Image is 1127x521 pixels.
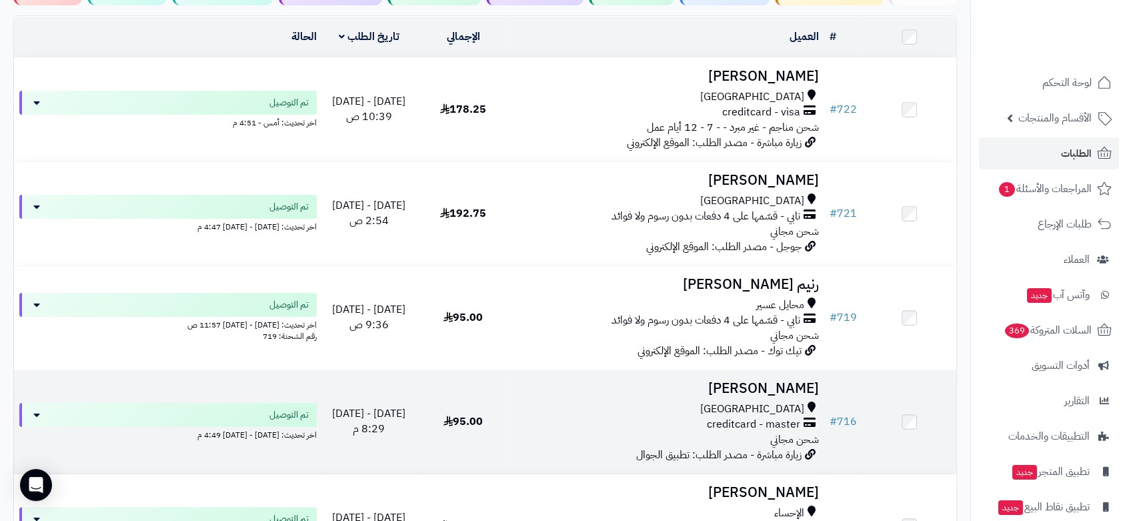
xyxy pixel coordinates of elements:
a: الطلبات [979,137,1119,169]
span: 192.75 [440,205,486,221]
a: تطبيق المتجرجديد [979,456,1119,488]
a: #716 [830,414,857,430]
span: السلات المتروكة [1004,321,1092,340]
span: [DATE] - [DATE] 8:29 م [332,406,405,437]
span: [GEOGRAPHIC_DATA] [700,193,804,209]
span: تم التوصيل [269,298,309,312]
h3: [PERSON_NAME] [515,381,819,396]
a: #721 [830,205,857,221]
a: #719 [830,310,857,326]
a: وآتس آبجديد [979,279,1119,311]
h3: [PERSON_NAME] [515,485,819,500]
span: # [830,101,837,117]
a: #722 [830,101,857,117]
span: أدوات التسويق [1032,356,1090,375]
span: تابي - قسّمها على 4 دفعات بدون رسوم ولا فوائد [612,209,800,224]
a: لوحة التحكم [979,67,1119,99]
a: التقارير [979,385,1119,417]
span: 1 [999,182,1015,197]
a: الإجمالي [447,29,480,45]
span: تطبيق نقاط البيع [997,498,1090,516]
div: Open Intercom Messenger [20,469,52,501]
a: السلات المتروكة369 [979,314,1119,346]
span: 178.25 [440,101,486,117]
span: تم التوصيل [269,96,309,109]
span: 95.00 [443,414,483,430]
a: أدوات التسويق [979,350,1119,382]
span: جديد [1012,465,1037,480]
span: تم التوصيل [269,200,309,213]
span: جوجل - مصدر الطلب: الموقع الإلكتروني [646,239,802,255]
span: 369 [1005,324,1029,338]
a: المراجعات والأسئلة1 [979,173,1119,205]
img: logo-2.png [1036,35,1114,63]
span: creditcard - master [707,417,800,432]
span: creditcard - visa [722,105,800,120]
span: العملاء [1064,250,1090,269]
span: جديد [1027,288,1052,303]
span: [GEOGRAPHIC_DATA] [700,89,804,105]
span: شحن مناجم - غير مبرد - - 7 - 12 أيام عمل [647,119,819,135]
span: شحن مجاني [770,223,819,239]
span: الإحساء [774,506,804,521]
span: وآتس آب [1026,286,1090,304]
span: [DATE] - [DATE] 9:36 ص [332,302,405,333]
span: شحن مجاني [770,328,819,344]
span: # [830,310,837,326]
span: زيارة مباشرة - مصدر الطلب: الموقع الإلكتروني [627,135,802,151]
span: التطبيقات والخدمات [1008,427,1090,446]
div: اخر تحديث: [DATE] - [DATE] 11:57 ص [19,317,317,331]
span: شحن مجاني [770,432,819,448]
span: تابي - قسّمها على 4 دفعات بدون رسوم ولا فوائد [612,313,800,328]
span: تيك توك - مصدر الطلب: الموقع الإلكتروني [638,343,802,359]
a: التطبيقات والخدمات [979,420,1119,452]
span: جديد [998,500,1023,515]
div: اخر تحديث: [DATE] - [DATE] 4:49 م [19,427,317,441]
span: 95.00 [443,310,483,326]
a: تاريخ الطلب [339,29,399,45]
span: تطبيق المتجر [1011,462,1090,481]
h3: [PERSON_NAME] [515,173,819,188]
div: اخر تحديث: [DATE] - [DATE] 4:47 م [19,219,317,233]
a: العملاء [979,243,1119,276]
a: الحالة [291,29,317,45]
span: رقم الشحنة: 719 [263,330,317,342]
span: زيارة مباشرة - مصدر الطلب: تطبيق الجوال [636,447,802,463]
span: الأقسام والمنتجات [1018,109,1092,127]
span: [DATE] - [DATE] 2:54 ص [332,197,405,229]
span: # [830,414,837,430]
span: [DATE] - [DATE] 10:39 ص [332,93,405,125]
h3: [PERSON_NAME] [515,69,819,84]
a: طلبات الإرجاع [979,208,1119,240]
span: التقارير [1064,392,1090,410]
span: المراجعات والأسئلة [998,179,1092,198]
div: اخر تحديث: أمس - 4:51 م [19,115,317,129]
span: لوحة التحكم [1042,73,1092,92]
span: محايل عسير [756,298,804,313]
span: تم التوصيل [269,408,309,422]
span: [GEOGRAPHIC_DATA] [700,402,804,417]
a: # [830,29,836,45]
span: طلبات الإرجاع [1038,215,1092,233]
h3: رنيم [PERSON_NAME] [515,277,819,292]
span: الطلبات [1061,144,1092,163]
span: # [830,205,837,221]
a: العميل [790,29,819,45]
